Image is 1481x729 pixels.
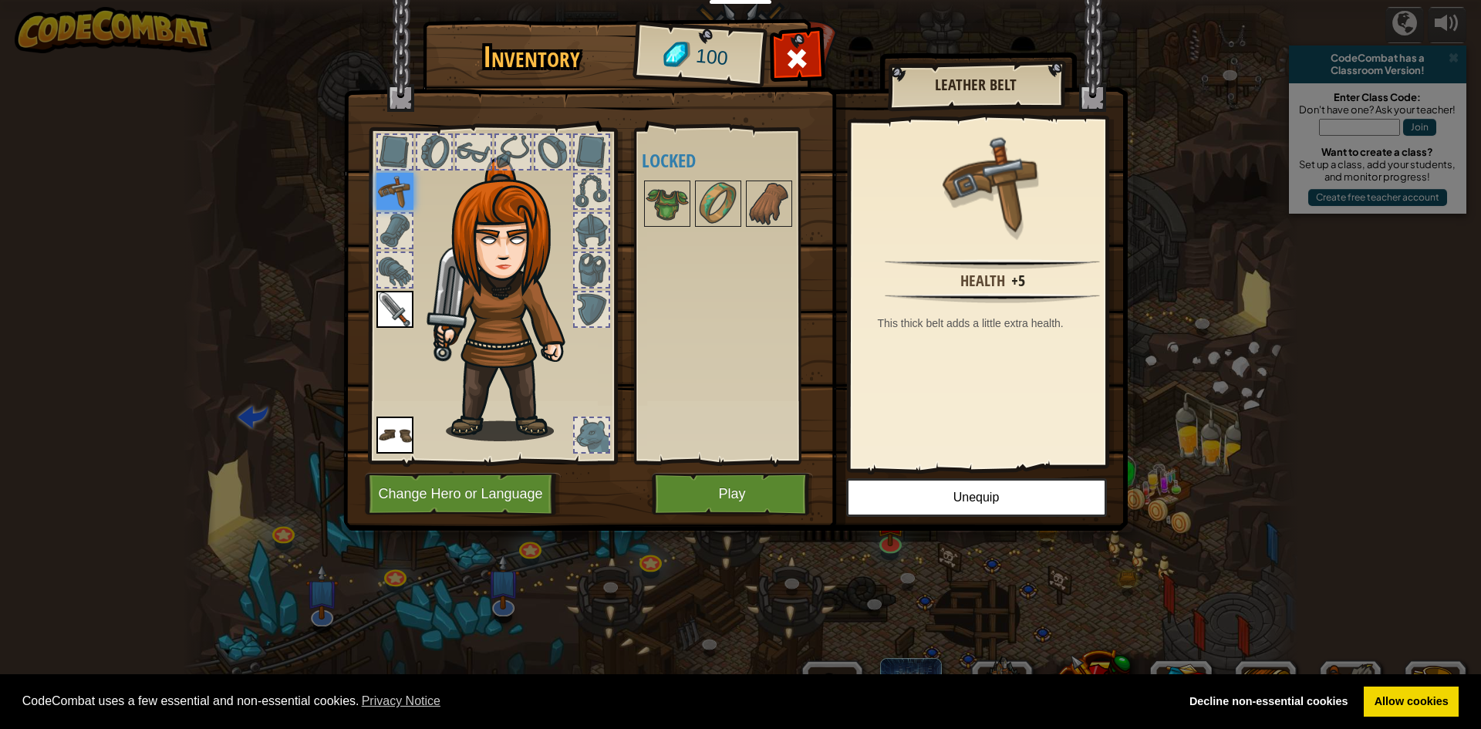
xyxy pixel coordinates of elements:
img: portrait.png [376,173,413,210]
span: CodeCombat uses a few essential and non-essential cookies. [22,690,1167,713]
h1: Inventory [434,41,630,73]
img: portrait.png [646,182,689,225]
img: portrait.png [697,182,740,225]
h2: Leather Belt [903,76,1048,93]
img: portrait.png [376,417,413,454]
span: 100 [694,42,729,73]
img: portrait.png [376,291,413,328]
button: Unequip [846,478,1107,517]
img: hr.png [885,293,1099,303]
button: Play [652,473,813,515]
div: Health [960,270,1005,292]
a: deny cookies [1179,687,1358,717]
div: This thick belt adds a little extra health. [878,316,1115,331]
img: hr.png [885,259,1099,269]
a: allow cookies [1364,687,1459,717]
h4: Locked [642,150,835,170]
img: portrait.png [943,133,1043,233]
img: hair_f2.png [427,157,592,441]
img: portrait.png [747,182,791,225]
button: Change Hero or Language [365,473,561,515]
a: learn more about cookies [359,690,444,713]
div: +5 [1011,270,1025,292]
